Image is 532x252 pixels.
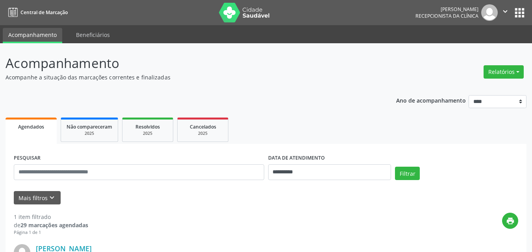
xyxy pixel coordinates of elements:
[70,28,115,42] a: Beneficiários
[484,65,524,79] button: Relatórios
[190,123,216,130] span: Cancelados
[135,123,160,130] span: Resolvidos
[6,73,370,81] p: Acompanhe a situação das marcações correntes e finalizadas
[395,167,420,180] button: Filtrar
[268,152,325,164] label: DATA DE ATENDIMENTO
[14,152,41,164] label: PESQUISAR
[3,28,62,43] a: Acompanhamento
[14,221,88,229] div: de
[513,6,526,20] button: apps
[67,131,112,136] div: 2025
[501,7,510,16] i: 
[18,123,44,130] span: Agendados
[14,229,88,236] div: Página 1 de 1
[415,6,478,13] div: [PERSON_NAME]
[481,4,498,21] img: img
[14,213,88,221] div: 1 item filtrado
[128,131,167,136] div: 2025
[396,95,466,105] p: Ano de acompanhamento
[14,191,61,205] button: Mais filtroskeyboard_arrow_down
[506,217,515,225] i: print
[67,123,112,130] span: Não compareceram
[498,4,513,21] button: 
[502,213,518,229] button: print
[20,221,88,229] strong: 29 marcações agendadas
[20,9,68,16] span: Central de Marcação
[415,13,478,19] span: Recepcionista da clínica
[6,53,370,73] p: Acompanhamento
[48,193,56,202] i: keyboard_arrow_down
[183,131,222,136] div: 2025
[6,6,68,19] a: Central de Marcação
